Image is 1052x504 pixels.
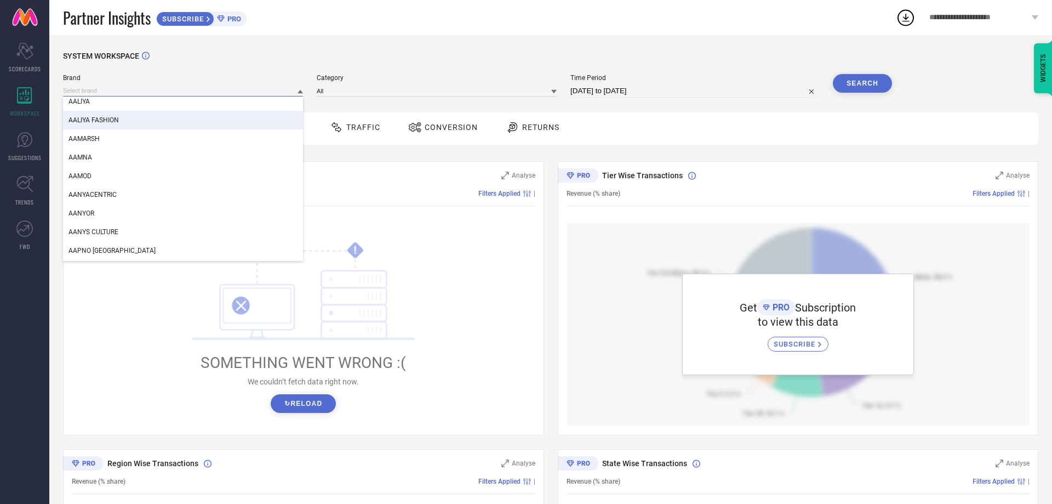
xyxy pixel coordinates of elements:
[68,135,100,143] span: AAMARSH
[63,52,139,60] span: SYSTEM WORKSPACE
[68,247,156,254] span: AAPNO [GEOGRAPHIC_DATA]
[201,354,406,372] span: SOMETHING WENT WRONG :(
[63,185,303,204] div: AANYACENTRIC
[63,260,303,279] div: AARA
[567,190,620,197] span: Revenue (% share)
[996,460,1003,467] svg: Zoom
[63,204,303,223] div: AANYOR
[225,15,241,23] span: PRO
[10,109,40,117] span: WORKSPACE
[15,198,34,206] span: TRENDS
[107,459,198,468] span: Region Wise Transactions
[68,154,92,161] span: AAMNA
[425,123,478,132] span: Conversion
[501,172,509,179] svg: Zoom
[567,478,620,485] span: Revenue (% share)
[68,191,117,199] span: AANYACENTRIC
[501,460,509,467] svg: Zoom
[63,241,303,260] div: AAPNO RAJASTHAN
[1006,460,1030,467] span: Analyse
[63,223,303,241] div: AANYS CULTURE
[973,478,1015,485] span: Filters Applied
[770,302,790,313] span: PRO
[20,242,30,251] span: FWD
[602,171,683,180] span: Tier Wise Transactions
[9,65,41,73] span: SCORECARDS
[570,74,819,82] span: Time Period
[1006,172,1030,179] span: Analyse
[996,172,1003,179] svg: Zoom
[512,172,535,179] span: Analyse
[768,329,828,352] a: SUBSCRIBE
[774,340,818,348] span: SUBSCRIBE
[68,116,119,124] span: AALIYA FASHION
[795,301,856,314] span: Subscription
[63,167,303,185] div: AAMOD
[534,478,535,485] span: |
[478,190,521,197] span: Filters Applied
[602,459,687,468] span: State Wise Transactions
[534,190,535,197] span: |
[478,478,521,485] span: Filters Applied
[522,123,559,132] span: Returns
[973,190,1015,197] span: Filters Applied
[740,301,757,314] span: Get
[271,394,336,413] button: ↻Reload
[68,228,118,236] span: AANYS CULTURE
[68,209,94,217] span: AANYOR
[63,148,303,167] div: AAMNA
[1028,478,1030,485] span: |
[346,123,380,132] span: Traffic
[156,9,247,26] a: SUBSCRIBEPRO
[570,84,819,98] input: Select time period
[758,315,838,329] span: to view this data
[63,85,303,97] input: Select brand
[1028,190,1030,197] span: |
[157,15,207,23] span: SUBSCRIBE
[63,111,303,129] div: AALIYA FASHION
[63,92,303,111] div: AALIYA
[896,8,916,27] div: Open download list
[63,74,303,82] span: Brand
[72,478,125,485] span: Revenue (% share)
[248,377,359,386] span: We couldn’t fetch data right now.
[317,74,557,82] span: Category
[512,460,535,467] span: Analyse
[63,456,104,473] div: Premium
[68,172,92,180] span: AAMOD
[8,154,42,162] span: SUGGESTIONS
[63,129,303,148] div: AAMARSH
[558,456,598,473] div: Premium
[68,98,90,105] span: AALIYA
[354,244,357,257] tspan: !
[558,168,598,185] div: Premium
[833,74,892,93] button: Search
[63,7,151,29] span: Partner Insights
